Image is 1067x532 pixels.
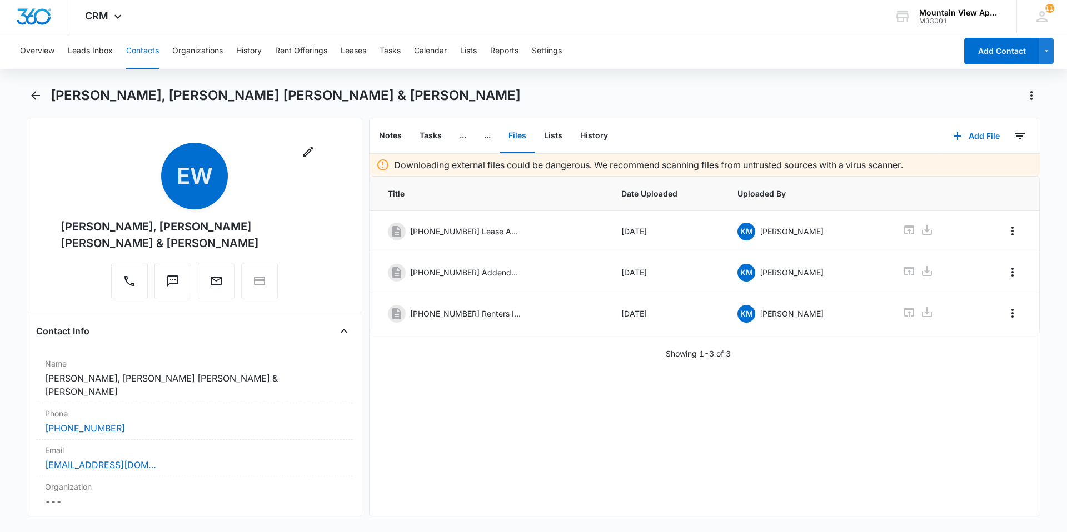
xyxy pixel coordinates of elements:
td: [DATE] [608,252,725,293]
p: [PHONE_NUMBER] Lease Agreement.pdf [410,225,521,237]
div: account name [919,8,1000,17]
label: Phone [45,408,344,419]
p: [PHONE_NUMBER] Addendums.pdf [410,267,521,278]
button: Leases [341,33,366,69]
button: Email [198,263,235,299]
span: Date Uploaded [621,188,711,199]
button: Back [27,87,44,104]
button: Overflow Menu [1004,304,1021,322]
button: Text [154,263,191,299]
button: Actions [1023,87,1040,104]
button: Call [111,263,148,299]
button: Rent Offerings [275,33,327,69]
div: Email[EMAIL_ADDRESS][DOMAIN_NAME] [36,440,353,476]
button: ... [451,119,475,153]
button: Organizations [172,33,223,69]
button: Tasks [411,119,451,153]
label: Email [45,444,344,456]
button: Notes [370,119,411,153]
p: [PHONE_NUMBER] Renters Insurance.pdf [410,308,521,319]
span: 117 [1045,4,1054,13]
a: Text [154,280,191,289]
button: Overview [20,33,54,69]
span: Uploaded By [737,188,876,199]
button: ... [475,119,500,153]
button: Reports [490,33,518,69]
p: [PERSON_NAME] [760,225,824,237]
h4: Contact Info [36,324,89,338]
button: Overflow Menu [1004,222,1021,240]
dd: --- [45,495,344,508]
h1: [PERSON_NAME], [PERSON_NAME] [PERSON_NAME] & [PERSON_NAME] [51,87,521,104]
button: Calendar [414,33,447,69]
div: [PERSON_NAME], [PERSON_NAME] [PERSON_NAME] & [PERSON_NAME] [61,218,328,252]
button: History [236,33,262,69]
div: Name[PERSON_NAME], [PERSON_NAME] [PERSON_NAME] & [PERSON_NAME] [36,353,353,403]
td: [DATE] [608,211,725,252]
label: Name [45,358,344,369]
button: History [571,119,617,153]
button: Overflow Menu [1004,263,1021,281]
label: Organization [45,481,344,493]
a: [EMAIL_ADDRESS][DOMAIN_NAME] [45,458,156,471]
button: Tasks [380,33,401,69]
button: Close [335,322,353,340]
button: Add Contact [964,38,1039,64]
button: Lists [460,33,477,69]
span: KM [737,305,755,323]
span: KM [737,223,755,240]
button: Filters [1011,127,1029,145]
span: Title [388,188,595,199]
div: notifications count [1045,4,1054,13]
p: [PERSON_NAME] [760,267,824,278]
button: Add File [942,123,1011,149]
a: [PHONE_NUMBER] [45,421,125,435]
button: Files [500,119,535,153]
button: Contacts [126,33,159,69]
div: Phone[PHONE_NUMBER] [36,403,353,440]
p: Showing 1-3 of 3 [666,348,731,359]
span: CRM [85,10,108,22]
button: Leads Inbox [68,33,113,69]
a: Call [111,280,148,289]
span: EW [161,143,228,209]
button: Settings [532,33,562,69]
div: Organization--- [36,476,353,513]
a: Email [198,280,235,289]
dd: [PERSON_NAME], [PERSON_NAME] [PERSON_NAME] & [PERSON_NAME] [45,372,344,398]
div: account id [919,17,1000,25]
span: KM [737,264,755,282]
p: [PERSON_NAME] [760,308,824,319]
td: [DATE] [608,293,725,334]
button: Lists [535,119,571,153]
p: Downloading external files could be dangerous. We recommend scanning files from untrusted sources... [394,158,903,172]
